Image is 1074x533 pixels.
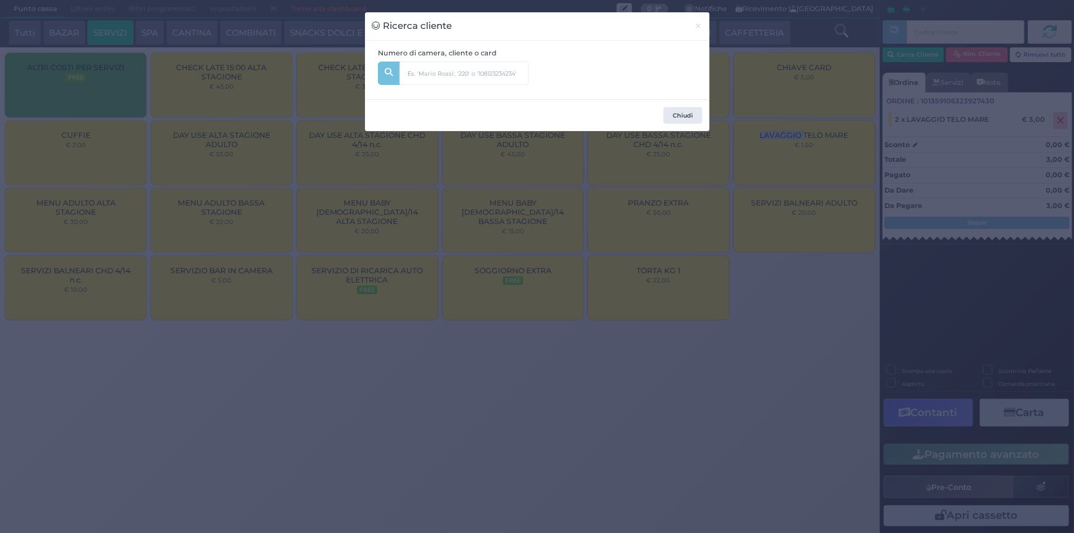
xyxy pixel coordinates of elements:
span: × [694,19,702,33]
input: Es. 'Mario Rossi', '220' o '108123234234' [399,62,529,85]
button: Chiudi [687,12,709,40]
h3: Ricerca cliente [372,19,452,33]
button: Chiudi [663,107,702,124]
label: Numero di camera, cliente o card [378,48,497,58]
